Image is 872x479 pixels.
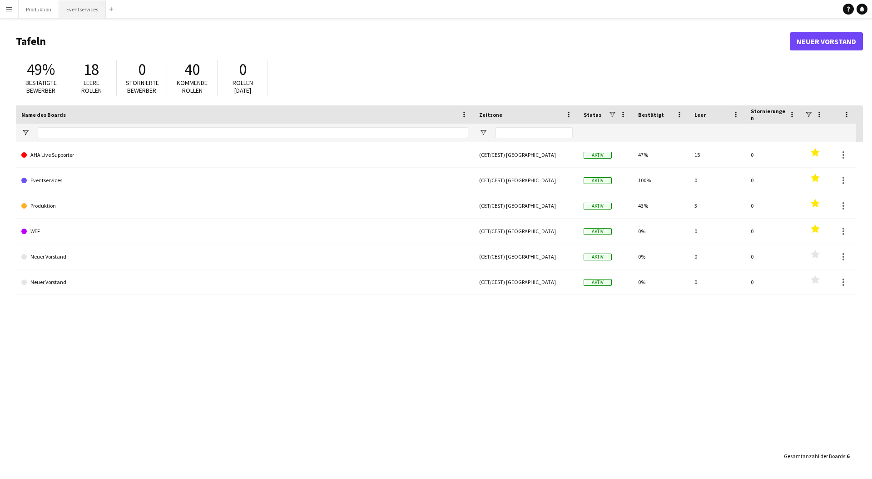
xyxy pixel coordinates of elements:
[694,111,706,118] span: Leer
[584,177,612,184] span: Aktiv
[584,254,612,260] span: Aktiv
[126,79,159,95] span: Stornierte Bewerber
[633,168,689,193] div: 100%
[21,193,468,219] a: Produktion
[233,79,253,95] span: Rollen [DATE]
[25,79,57,95] span: Bestätigte Bewerber
[474,244,578,269] div: (CET/CEST) [GEOGRAPHIC_DATA]
[474,193,578,218] div: (CET/CEST) [GEOGRAPHIC_DATA]
[81,79,102,95] span: Leere Rollen
[479,129,487,137] button: Filtermenü öffnen
[745,193,802,218] div: 0
[689,168,745,193] div: 0
[584,152,612,159] span: Aktiv
[84,60,99,80] span: 18
[21,269,468,295] a: Neuer Vorstand
[633,244,689,269] div: 0%
[474,168,578,193] div: (CET/CEST) [GEOGRAPHIC_DATA]
[21,129,30,137] button: Filtermenü öffnen
[584,279,612,286] span: Aktiv
[689,142,745,167] div: 15
[633,193,689,218] div: 43%
[38,127,468,138] input: Name des Boards Filtereingang
[784,447,849,465] div: :
[689,219,745,244] div: 0
[633,269,689,294] div: 0%
[479,111,502,118] span: Zeitzone
[584,111,601,118] span: Status
[21,168,468,193] a: Eventservices
[21,244,468,269] a: Neuer Vorstand
[474,142,578,167] div: (CET/CEST) [GEOGRAPHIC_DATA]
[745,219,802,244] div: 0
[745,244,802,269] div: 0
[790,32,863,50] a: Neuer Vorstand
[474,219,578,244] div: (CET/CEST) [GEOGRAPHIC_DATA]
[745,168,802,193] div: 0
[184,60,200,80] span: 40
[138,60,146,80] span: 0
[474,269,578,294] div: (CET/CEST) [GEOGRAPHIC_DATA]
[177,79,208,95] span: Kommende Rollen
[584,228,612,235] span: Aktiv
[784,453,845,459] span: Gesamtanzahl der Boards
[745,142,802,167] div: 0
[745,269,802,294] div: 0
[689,244,745,269] div: 0
[689,193,745,218] div: 3
[59,0,106,18] button: Eventservices
[239,60,247,80] span: 0
[633,142,689,167] div: 47%
[689,269,745,294] div: 0
[19,0,59,18] button: Produktion
[847,453,849,459] span: 6
[21,111,66,118] span: Name des Boards
[584,203,612,210] span: Aktiv
[633,219,689,244] div: 0%
[495,127,573,138] input: Zeitzone Filtereingang
[27,60,55,80] span: 49%
[638,111,664,118] span: Bestätigt
[751,108,785,121] span: Stornierungen
[21,142,468,168] a: AHA Live Supporter
[21,219,468,244] a: WEF
[16,35,790,48] h1: Tafeln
